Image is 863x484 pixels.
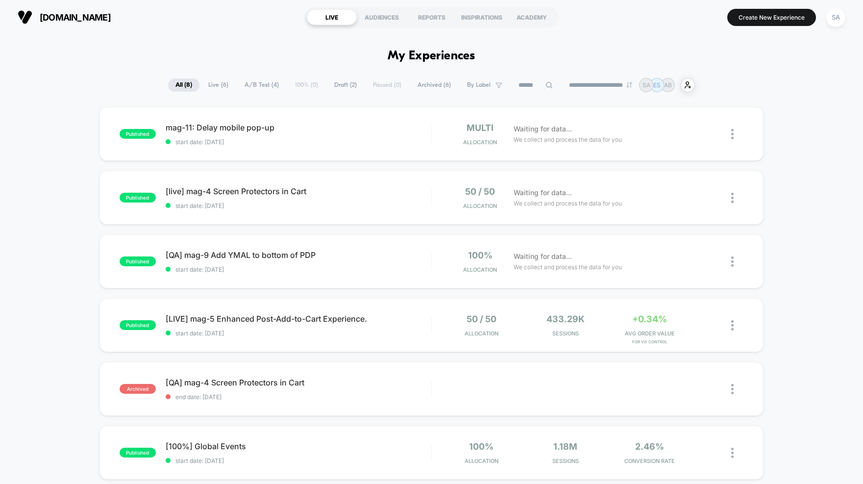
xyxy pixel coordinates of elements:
[507,9,557,25] div: ACADEMY
[469,441,493,452] span: 100%
[166,186,431,196] span: [live] mag-4 Screen Protectors in Cart
[610,339,690,344] span: for v0: Control
[465,458,498,464] span: Allocation
[201,78,236,92] span: Live ( 6 )
[526,330,605,337] span: Sessions
[632,314,667,324] span: +0.34%
[357,9,407,25] div: AUDIENCES
[166,138,431,146] span: start date: [DATE]
[664,81,672,89] p: AB
[407,9,457,25] div: REPORTS
[237,78,286,92] span: A/B Test ( 4 )
[168,78,199,92] span: All ( 8 )
[727,9,816,26] button: Create New Experience
[514,251,572,262] span: Waiting for data...
[120,384,156,394] span: archived
[463,139,497,146] span: Allocation
[635,441,664,452] span: 2.46%
[731,320,734,331] img: close
[166,393,431,401] span: end date: [DATE]
[120,448,156,458] span: published
[457,9,507,25] div: INSPIRATIONS
[465,186,495,197] span: 50 / 50
[526,458,605,464] span: Sessions
[166,266,431,273] span: start date: [DATE]
[410,78,458,92] span: Archived ( 6 )
[468,250,493,260] span: 100%
[514,124,572,134] span: Waiting for data...
[731,384,734,394] img: close
[731,256,734,267] img: close
[467,81,491,89] span: By Label
[653,81,661,89] p: ES
[731,129,734,139] img: close
[166,202,431,209] span: start date: [DATE]
[610,330,690,337] span: AVG ORDER VALUE
[120,193,156,203] span: published
[463,203,497,209] span: Allocation
[626,82,632,88] img: end
[514,187,572,198] span: Waiting for data...
[40,12,111,23] span: [DOMAIN_NAME]
[514,199,622,208] span: We collect and process the data for you
[463,266,497,273] span: Allocation
[166,250,431,260] span: [QA] mag-9 Add YMAL to bottom of PDP
[610,458,690,464] span: CONVERSION RATE
[467,123,493,133] span: multi
[166,330,431,337] span: start date: [DATE]
[166,378,431,387] span: [QA] mag-4 Screen Protectors in Cart
[467,314,496,324] span: 50 / 50
[307,9,357,25] div: LIVE
[18,10,32,25] img: Visually logo
[327,78,364,92] span: Draft ( 2 )
[514,135,622,144] span: We collect and process the data for you
[166,123,431,132] span: mag-11: Delay mobile pop-up
[15,9,114,25] button: [DOMAIN_NAME]
[166,441,431,451] span: [100%] Global Events
[166,314,431,324] span: [LIVE] mag-5 Enhanced Post-Add-to-Cart Experience.
[823,7,848,27] button: SA
[642,81,650,89] p: SA
[465,330,498,337] span: Allocation
[731,193,734,203] img: close
[388,49,475,63] h1: My Experiences
[120,256,156,266] span: published
[826,8,845,27] div: SA
[514,262,622,272] span: We collect and process the data for you
[166,457,431,464] span: start date: [DATE]
[120,320,156,330] span: published
[731,448,734,458] img: close
[553,441,577,452] span: 1.18M
[120,129,156,139] span: published
[546,314,585,324] span: 433.29k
